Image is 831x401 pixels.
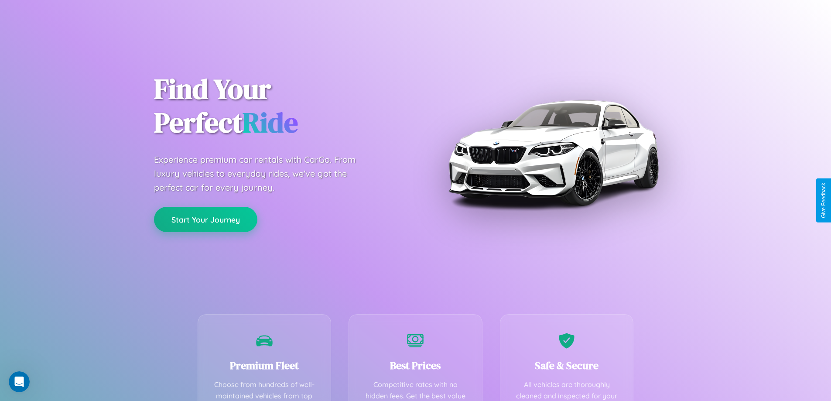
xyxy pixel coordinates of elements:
p: Experience premium car rentals with CarGo. From luxury vehicles to everyday rides, we've got the ... [154,153,372,195]
div: Give Feedback [821,183,827,218]
iframe: Intercom live chat [9,371,30,392]
h1: Find Your Perfect [154,72,403,140]
h3: Safe & Secure [513,358,620,373]
h3: Premium Fleet [211,358,318,373]
img: Premium BMW car rental vehicle [444,44,662,262]
h3: Best Prices [362,358,469,373]
span: Ride [243,103,298,141]
button: Start Your Journey [154,207,257,232]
